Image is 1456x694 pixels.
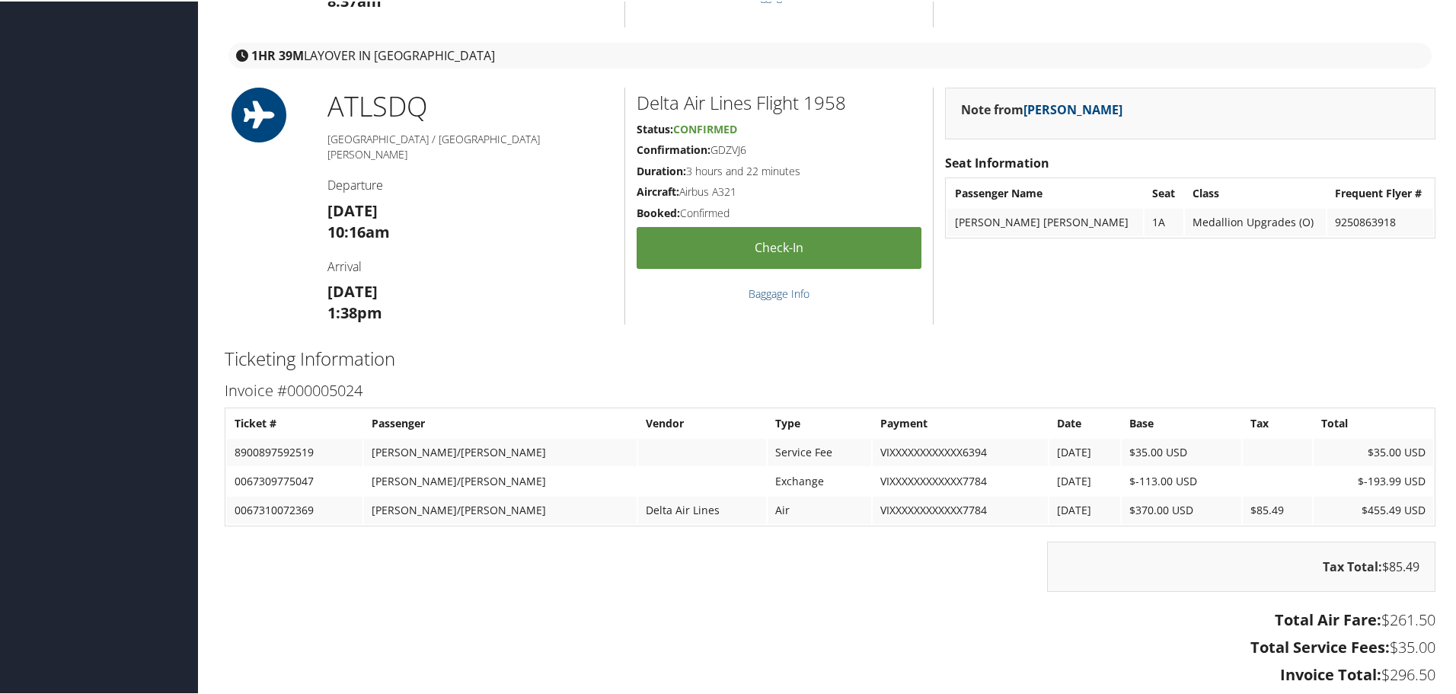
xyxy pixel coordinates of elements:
strong: Invoice Total: [1280,663,1381,683]
th: Base [1122,408,1241,436]
h5: 3 hours and 22 minutes [637,162,921,177]
strong: 1HR 39M [251,46,304,62]
th: Payment [873,408,1048,436]
h5: GDZVJ6 [637,141,921,156]
th: Tax [1243,408,1313,436]
h5: Airbus A321 [637,183,921,198]
th: Passenger Name [947,178,1143,206]
td: Delta Air Lines [638,495,766,523]
strong: [DATE] [327,280,378,300]
td: [PERSON_NAME]/[PERSON_NAME] [364,495,637,523]
h4: Departure [327,175,613,192]
td: [PERSON_NAME]/[PERSON_NAME] [364,466,637,494]
strong: Seat Information [945,153,1049,170]
h3: Invoice #000005024 [225,379,1435,400]
td: [DATE] [1049,437,1120,465]
strong: Duration: [637,162,686,177]
strong: Booked: [637,204,680,219]
td: $-113.00 USD [1122,466,1241,494]
strong: Note from [961,100,1122,117]
td: $-193.99 USD [1314,466,1433,494]
a: Baggage Info [749,285,809,299]
div: layover in [GEOGRAPHIC_DATA] [228,41,1432,67]
td: VIXXXXXXXXXXXX7784 [873,466,1048,494]
td: VIXXXXXXXXXXXX7784 [873,495,1048,523]
strong: Aircraft: [637,183,679,197]
th: Total [1314,408,1433,436]
th: Class [1185,178,1326,206]
td: 0067309775047 [227,466,362,494]
th: Ticket # [227,408,362,436]
td: $455.49 USD [1314,495,1433,523]
td: $370.00 USD [1122,495,1241,523]
td: Exchange [768,466,871,494]
th: Type [768,408,871,436]
td: $85.49 [1243,495,1313,523]
th: Date [1049,408,1120,436]
strong: Status: [637,120,673,135]
h3: $296.50 [225,663,1435,684]
a: Check-in [637,225,921,267]
h1: ATL SDQ [327,86,613,124]
h5: Confirmed [637,204,921,219]
strong: Tax Total: [1323,557,1382,574]
td: Medallion Upgrades (O) [1185,207,1326,235]
td: Service Fee [768,437,871,465]
h3: $261.50 [225,608,1435,629]
th: Frequent Flyer # [1327,178,1433,206]
td: VIXXXXXXXXXXXX6394 [873,437,1048,465]
strong: [DATE] [327,199,378,219]
td: Air [768,495,871,523]
td: [PERSON_NAME]/[PERSON_NAME] [364,437,637,465]
td: [DATE] [1049,495,1120,523]
h5: [GEOGRAPHIC_DATA] / [GEOGRAPHIC_DATA][PERSON_NAME] [327,130,613,160]
th: Seat [1145,178,1184,206]
td: 9250863918 [1327,207,1433,235]
h2: Ticketing Information [225,344,1435,370]
td: [DATE] [1049,466,1120,494]
div: $85.49 [1047,540,1435,590]
span: Confirmed [673,120,737,135]
td: $35.00 USD [1122,437,1241,465]
td: $35.00 USD [1314,437,1433,465]
td: 1A [1145,207,1184,235]
strong: 10:16am [327,220,390,241]
strong: Total Air Fare: [1275,608,1381,628]
strong: Total Service Fees: [1250,635,1390,656]
h3: $35.00 [225,635,1435,657]
td: 0067310072369 [227,495,362,523]
th: Passenger [364,408,637,436]
td: [PERSON_NAME] [PERSON_NAME] [947,207,1143,235]
h2: Delta Air Lines Flight 1958 [637,88,921,114]
a: [PERSON_NAME] [1023,100,1122,117]
strong: 1:38pm [327,301,382,321]
th: Vendor [638,408,766,436]
strong: Confirmation: [637,141,710,155]
td: 8900897592519 [227,437,362,465]
h4: Arrival [327,257,613,273]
